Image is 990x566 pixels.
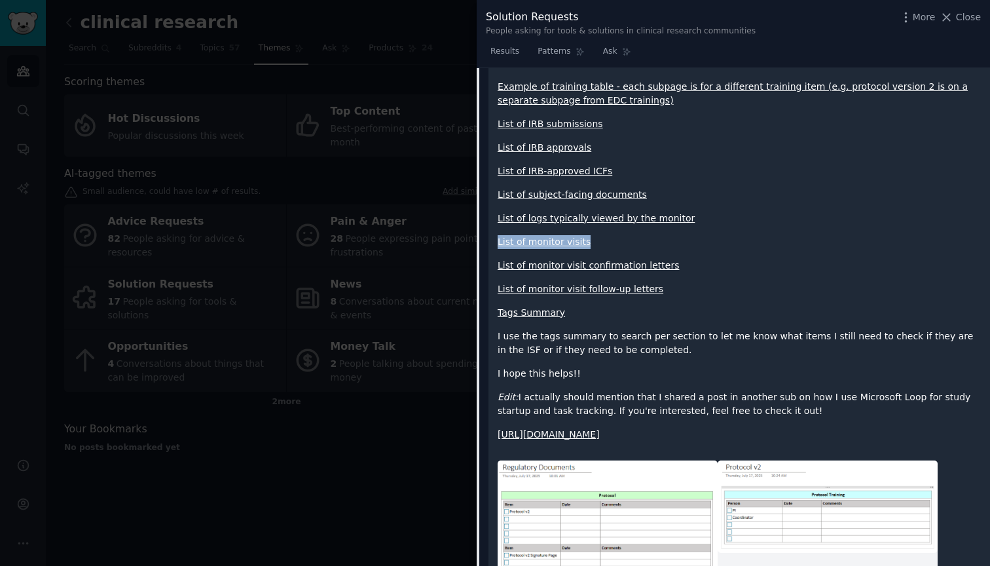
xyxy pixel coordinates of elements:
a: List of IRB submissions [498,119,603,129]
em: Edit: [498,392,519,402]
div: Solution Requests [486,9,756,26]
a: List of IRB approvals [498,142,591,153]
a: List of monitor visits [498,236,591,247]
span: Results [490,46,519,58]
span: Close [956,10,981,24]
a: Patterns [533,41,589,68]
a: Results [486,41,524,68]
span: Ask [603,46,617,58]
a: List of logs typically viewed by the monitor [498,213,695,223]
img: My OneNote Template as a Regulatory Manager for a Clinical Research Site [718,461,938,554]
a: Ask [598,41,636,68]
a: Example of training table - each subpage is for a different training item (e.g. protocol version ... [498,81,968,105]
div: People asking for tools & solutions in clinical research communities [486,26,756,37]
p: I actually should mention that I shared a post in another sub on how I use Microsoft Loop for stu... [498,390,981,418]
a: List of IRB-approved ICFs [498,166,612,176]
span: Patterns [538,46,570,58]
p: I hope this helps!! [498,367,981,381]
a: [URL][DOMAIN_NAME] [498,429,600,440]
button: Close [940,10,981,24]
button: More [899,10,936,24]
a: List of monitor visit follow-up letters [498,284,663,294]
a: List of monitor visit confirmation letters [498,260,679,271]
a: List of subject-facing documents [498,189,647,200]
a: Regulatory documents tables - with checklists so I can mark which ones have been verified as file... [498,44,964,68]
span: More [913,10,936,24]
p: I use the tags summary to search per section to let me know what items I still need to check if t... [498,330,981,357]
a: Tags Summary [498,307,565,318]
